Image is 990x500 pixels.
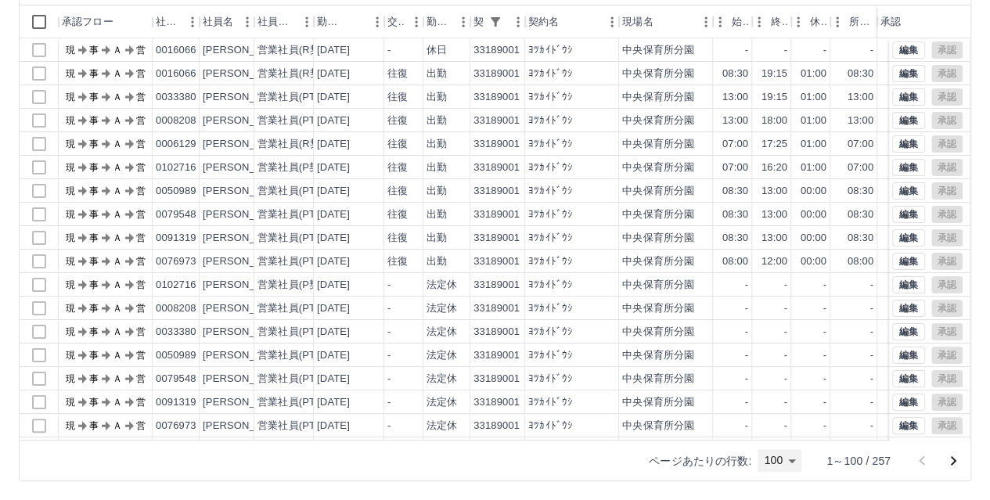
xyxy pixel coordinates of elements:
[473,137,520,152] div: 33189001
[89,350,99,361] text: 事
[113,326,122,337] text: Ａ
[848,90,873,105] div: 13:00
[473,278,520,293] div: 33189001
[427,231,447,246] div: 出勤
[427,5,452,38] div: 勤務区分
[200,5,254,38] div: 社員名
[745,301,748,316] div: -
[427,90,447,105] div: 出勤
[317,231,350,246] div: [DATE]
[484,11,506,33] div: 1件のフィルターを適用中
[722,137,748,152] div: 07:00
[892,112,925,129] button: 編集
[387,137,408,152] div: 往復
[823,325,826,340] div: -
[473,325,520,340] div: 33189001
[136,350,146,361] text: 営
[203,207,288,222] div: [PERSON_NAME]
[870,325,873,340] div: -
[484,11,506,33] button: フィルター表示
[257,207,340,222] div: 営業社員(PT契約)
[892,276,925,293] button: 編集
[365,10,389,34] button: メニュー
[622,43,694,58] div: 中央保育所分園
[203,184,288,199] div: [PERSON_NAME]
[317,43,350,58] div: [DATE]
[528,231,573,246] div: ﾖﾂｶｲﾄﾞｳｼ
[257,5,295,38] div: 社員区分
[89,68,99,79] text: 事
[427,348,457,363] div: 法定休
[156,231,196,246] div: 0091319
[761,67,787,81] div: 19:15
[427,137,447,152] div: 出勤
[136,326,146,337] text: 営
[622,325,694,340] div: 中央保育所分園
[892,229,925,246] button: 編集
[892,394,925,411] button: 編集
[427,113,447,128] div: 出勤
[66,92,75,103] text: 現
[427,278,457,293] div: 法定休
[810,5,827,38] div: 休憩
[423,5,470,38] div: 勤務区分
[89,138,99,149] text: 事
[528,113,573,128] div: ﾖﾂｶｲﾄﾞｳｼ
[622,301,694,316] div: 中央保育所分園
[892,135,925,153] button: 編集
[745,43,748,58] div: -
[113,45,122,56] text: Ａ
[387,348,391,363] div: -
[622,207,694,222] div: 中央保育所分園
[473,160,520,175] div: 33189001
[848,254,873,269] div: 08:00
[156,348,196,363] div: 0050989
[203,137,288,152] div: [PERSON_NAME]
[66,68,75,79] text: 現
[136,162,146,173] text: 営
[892,41,925,59] button: 編集
[784,348,787,363] div: -
[317,67,350,81] div: [DATE]
[156,90,196,105] div: 0033380
[113,162,122,173] text: Ａ
[722,90,748,105] div: 13:00
[153,5,200,38] div: 社員番号
[317,5,344,38] div: 勤務日
[387,207,408,222] div: 往復
[473,301,520,316] div: 33189001
[181,10,204,34] button: メニュー
[317,207,350,222] div: [DATE]
[722,254,748,269] div: 08:00
[761,254,787,269] div: 12:00
[849,5,874,38] div: 所定開始
[203,5,233,38] div: 社員名
[257,67,333,81] div: 営業社員(R契約)
[136,256,146,267] text: 営
[317,160,350,175] div: [DATE]
[203,43,288,58] div: [PERSON_NAME]
[156,5,181,38] div: 社員番号
[528,278,573,293] div: ﾖﾂｶｲﾄﾞｳｼ
[801,231,826,246] div: 00:00
[722,231,748,246] div: 08:30
[427,325,457,340] div: 法定休
[473,184,520,199] div: 33189001
[622,160,694,175] div: 中央保育所分園
[758,449,801,472] div: 100
[452,10,475,34] button: メニュー
[427,67,447,81] div: 出勤
[257,137,333,152] div: 営業社員(R契約)
[892,417,925,434] button: 編集
[405,10,428,34] button: メニュー
[870,301,873,316] div: -
[801,184,826,199] div: 00:00
[892,88,925,106] button: 編集
[771,5,788,38] div: 終業
[387,254,408,269] div: 往復
[938,445,969,477] button: 次のページへ
[89,209,99,220] text: 事
[761,207,787,222] div: 13:00
[745,325,748,340] div: -
[801,90,826,105] div: 01:00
